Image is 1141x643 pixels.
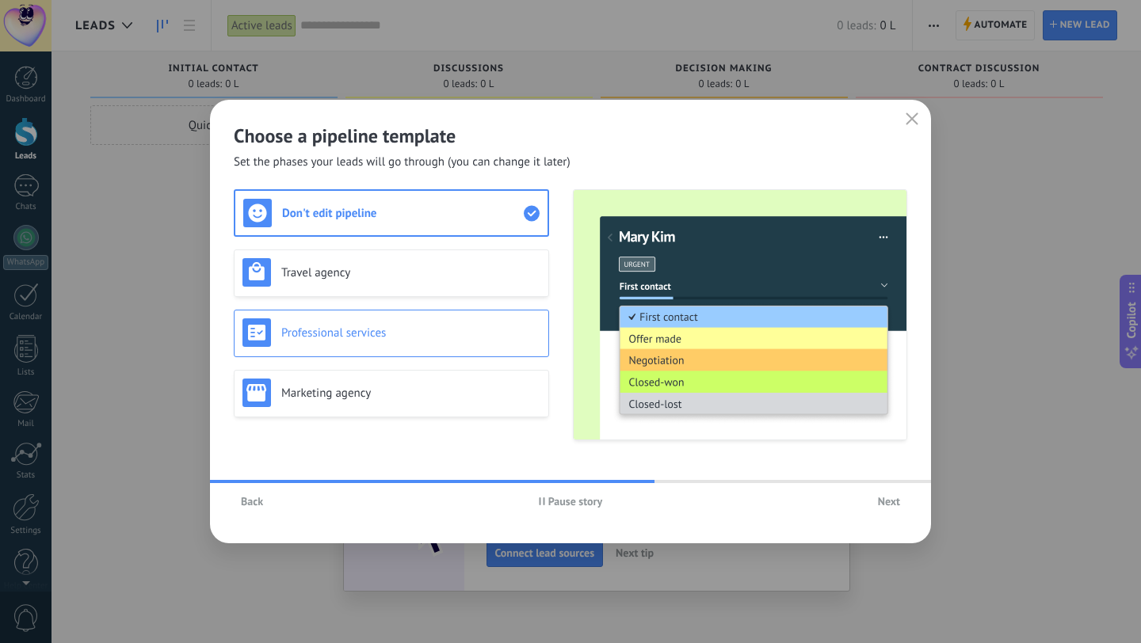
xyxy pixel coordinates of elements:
[281,386,540,401] h3: Marketing agency
[532,489,610,513] button: Pause story
[548,496,603,507] span: Pause story
[234,154,570,170] span: Set the phases your leads will go through (you can change it later)
[234,489,270,513] button: Back
[281,265,540,280] h3: Travel agency
[241,496,263,507] span: Back
[234,124,907,148] h2: Choose a pipeline template
[281,325,540,341] h3: Professional services
[871,489,907,513] button: Next
[282,206,524,221] h3: Don't edit pipeline
[878,496,900,507] span: Next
